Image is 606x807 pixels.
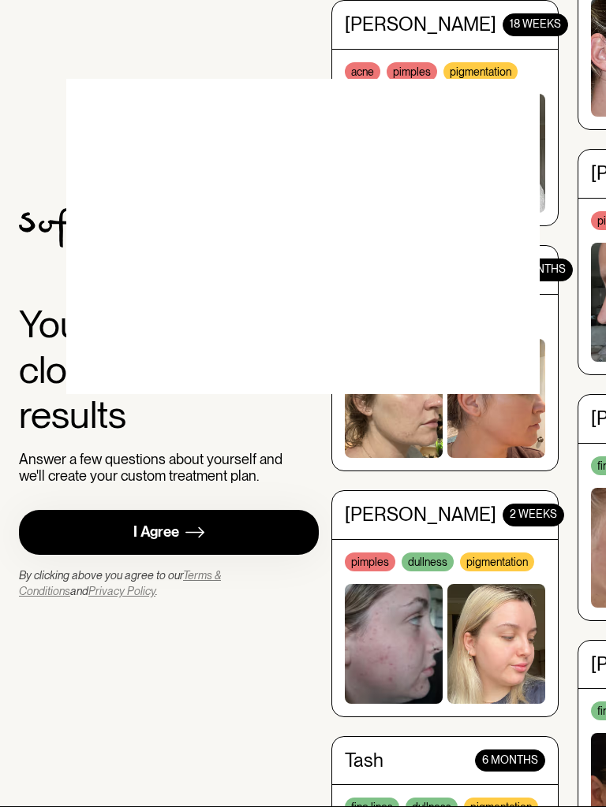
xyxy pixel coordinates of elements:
div: dullness [402,552,454,571]
div: By clicking above you agree to our and . [19,567,319,599]
div: pimples [387,61,437,80]
div: You’re one step closer to real results [19,302,319,438]
div: 6 months [503,258,573,281]
div: pigmentation [460,552,534,571]
div: 18 WEEKS [503,13,568,35]
a: Terms & Conditions [19,569,221,597]
div: I Agree [133,523,179,541]
div: [PERSON_NAME] [345,13,496,35]
div: 2 WEEKS [503,504,564,526]
div: Answer a few questions about yourself and we'll create your custom treatment plan. [19,451,290,485]
div: acne [345,61,380,80]
div: 6 MONTHS [475,749,545,772]
a: Privacy Policy [88,585,155,597]
div: pigmentation [443,61,518,80]
div: pimples [345,552,395,571]
div: [PERSON_NAME] [345,504,496,526]
img: blank image [66,79,540,394]
a: I Agree [19,510,319,555]
div: Tash [345,749,383,772]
